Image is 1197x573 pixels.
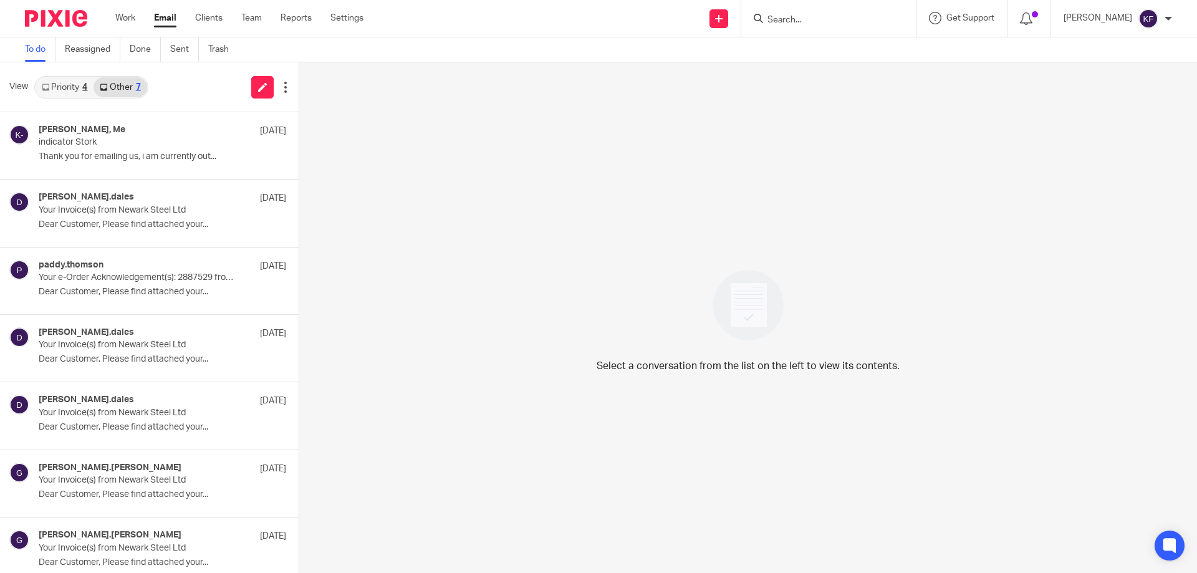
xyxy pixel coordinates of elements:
[25,10,87,27] img: Pixie
[39,287,286,297] p: Dear Customer, Please find attached your...
[9,192,29,212] img: svg%3E
[260,260,286,272] p: [DATE]
[39,395,134,405] h4: [PERSON_NAME].dales
[39,543,237,554] p: Your Invoice(s) from Newark Steel Ltd
[9,260,29,280] img: svg%3E
[36,77,94,97] a: Priority4
[260,463,286,475] p: [DATE]
[130,37,161,62] a: Done
[195,12,223,24] a: Clients
[39,489,286,500] p: Dear Customer, Please find attached your...
[39,205,237,216] p: Your Invoice(s) from Newark Steel Ltd
[39,192,134,203] h4: [PERSON_NAME].dales
[115,12,135,24] a: Work
[154,12,176,24] a: Email
[241,12,262,24] a: Team
[9,80,28,94] span: View
[208,37,238,62] a: Trash
[39,327,134,338] h4: [PERSON_NAME].dales
[39,354,286,365] p: Dear Customer, Please find attached your...
[281,12,312,24] a: Reports
[260,192,286,205] p: [DATE]
[25,37,55,62] a: To do
[39,219,286,230] p: Dear Customer, Please find attached your...
[9,125,29,145] img: svg%3E
[82,83,87,92] div: 4
[766,15,878,26] input: Search
[9,530,29,550] img: svg%3E
[39,137,237,148] p: indicator Stork
[39,272,237,283] p: Your e-Order Acknowledgement(s): 2887529 from Newark Steel Ltd
[9,463,29,483] img: svg%3E
[94,77,147,97] a: Other7
[170,37,199,62] a: Sent
[1064,12,1132,24] p: [PERSON_NAME]
[39,340,237,350] p: Your Invoice(s) from Newark Steel Ltd
[260,125,286,137] p: [DATE]
[39,422,286,433] p: Dear Customer, Please find attached your...
[39,152,286,162] p: Thank you for emailing us, i am currently out...
[597,359,900,373] p: Select a conversation from the list on the left to view its contents.
[39,557,286,568] p: Dear Customer, Please find attached your...
[260,530,286,542] p: [DATE]
[39,463,181,473] h4: [PERSON_NAME].[PERSON_NAME]
[65,37,120,62] a: Reassigned
[39,530,181,541] h4: [PERSON_NAME].[PERSON_NAME]
[946,14,994,22] span: Get Support
[9,395,29,415] img: svg%3E
[39,475,237,486] p: Your Invoice(s) from Newark Steel Ltd
[39,260,103,271] h4: paddy.thomson
[136,83,141,92] div: 7
[260,327,286,340] p: [DATE]
[705,262,792,349] img: image
[1138,9,1158,29] img: svg%3E
[9,327,29,347] img: svg%3E
[260,395,286,407] p: [DATE]
[39,125,125,135] h4: [PERSON_NAME], Me
[39,408,237,418] p: Your Invoice(s) from Newark Steel Ltd
[330,12,363,24] a: Settings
